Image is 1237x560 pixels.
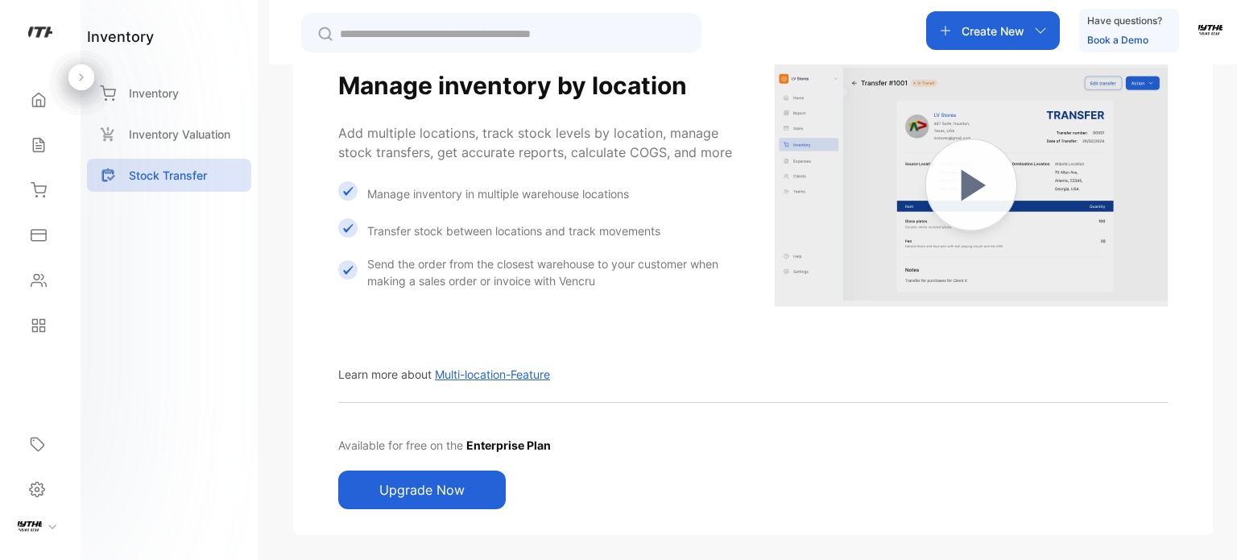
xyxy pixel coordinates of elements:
button: avatar [1198,11,1223,50]
img: Icon [338,218,358,238]
button: Upgrade Now [338,471,506,509]
a: Multi-location-Feature gating [775,27,1168,346]
p: Learn more about [338,366,550,383]
img: profile [18,512,42,537]
span: Multi-location-Feature [435,367,550,381]
a: Multi-location-Feature [432,367,550,381]
span: Available for free on the [338,438,466,452]
span: Add multiple locations, track stock levels by location, manage stock transfers, get accurate repo... [338,125,732,160]
a: Stock Transfer [87,159,251,192]
p: Inventory [129,85,179,102]
h1: Manage inventory by location [338,68,743,104]
p: Inventory Valuation [129,126,230,143]
a: Book a Demo [1087,34,1148,46]
p: Send the order from the closest warehouse to your customer when making a sales order or invoice w... [367,255,743,289]
img: avatar [1198,16,1223,40]
img: logo [28,21,52,45]
span: Enterprise Plan [466,438,551,452]
p: Create New [962,23,1024,39]
h1: inventory [87,26,154,48]
p: Transfer stock between locations and track movements [367,222,660,239]
a: Inventory [87,77,251,110]
img: Icon [338,260,358,280]
button: Create New [926,11,1060,50]
img: Multi-location-Feature gating [775,27,1168,342]
img: Icon [338,181,358,201]
p: Have questions? [1087,13,1162,29]
a: Inventory Valuation [87,118,251,151]
p: Manage inventory in multiple warehouse locations [367,185,629,202]
p: Stock Transfer [129,167,207,184]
